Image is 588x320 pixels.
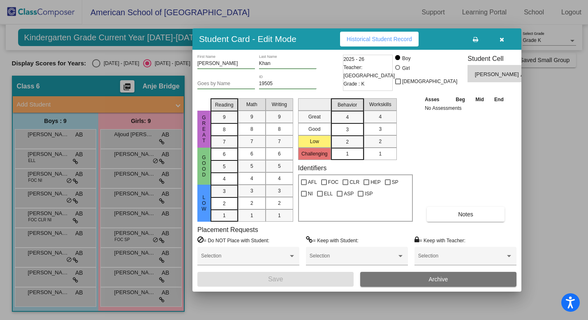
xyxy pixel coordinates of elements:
[379,113,382,121] span: 4
[223,114,226,121] span: 9
[423,104,509,112] td: No Assessments
[278,150,281,158] span: 6
[223,138,226,146] span: 7
[379,138,382,145] span: 2
[346,138,349,146] span: 2
[197,226,258,234] label: Placement Requests
[370,177,381,187] span: HEP
[250,212,253,219] span: 1
[475,70,521,79] span: [PERSON_NAME]
[250,187,253,195] span: 3
[468,55,539,63] h3: Student Cell
[343,80,364,88] span: Grade : K
[402,65,410,72] div: Girl
[250,199,253,207] span: 2
[458,211,473,218] span: Notes
[392,177,398,187] span: SP
[379,125,382,133] span: 3
[402,77,457,86] span: [DEMOGRAPHIC_DATA]
[414,236,465,244] label: = Keep with Teacher:
[268,276,283,283] span: Save
[215,101,234,109] span: Reading
[328,177,338,187] span: FOC
[379,150,382,158] span: 1
[259,81,317,87] input: Enter ID
[427,207,505,222] button: Notes
[306,236,359,244] label: = Keep with Student:
[423,95,450,104] th: Asses
[278,175,281,182] span: 4
[197,236,269,244] label: = Do NOT Place with Student:
[278,212,281,219] span: 1
[250,125,253,133] span: 8
[346,114,349,121] span: 4
[200,115,208,144] span: Great
[223,200,226,207] span: 2
[340,32,419,46] button: Historical Student Record
[470,95,489,104] th: Mid
[324,189,333,199] span: ELL
[199,34,296,44] h3: Student Card - Edit Mode
[250,175,253,182] span: 4
[338,101,357,109] span: Behavior
[343,55,364,63] span: 2025 - 26
[369,101,391,108] span: Workskills
[450,95,470,104] th: Beg
[298,164,326,172] label: Identifiers
[347,36,412,42] span: Historical Student Record
[223,126,226,133] span: 8
[223,188,226,195] span: 3
[223,163,226,170] span: 5
[343,63,395,80] span: Teacher: [GEOGRAPHIC_DATA]
[223,212,226,219] span: 1
[246,101,257,108] span: Math
[250,138,253,145] span: 7
[200,155,208,178] span: Good
[197,81,255,87] input: goes by name
[278,187,281,195] span: 3
[200,195,208,212] span: Low
[278,113,281,121] span: 9
[278,162,281,170] span: 5
[278,125,281,133] span: 8
[350,177,359,187] span: CLR
[429,276,448,283] span: Archive
[521,70,532,79] span: AB
[223,175,226,183] span: 4
[223,151,226,158] span: 6
[308,189,313,199] span: NI
[197,272,354,287] button: Save
[250,150,253,158] span: 6
[344,189,354,199] span: ASP
[278,199,281,207] span: 2
[308,177,317,187] span: AFL
[365,189,373,199] span: ISP
[272,101,287,108] span: Writing
[250,113,253,121] span: 9
[402,55,411,62] div: Boy
[489,95,509,104] th: End
[346,126,349,133] span: 3
[346,150,349,158] span: 1
[278,138,281,145] span: 7
[250,162,253,170] span: 5
[360,272,516,287] button: Archive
